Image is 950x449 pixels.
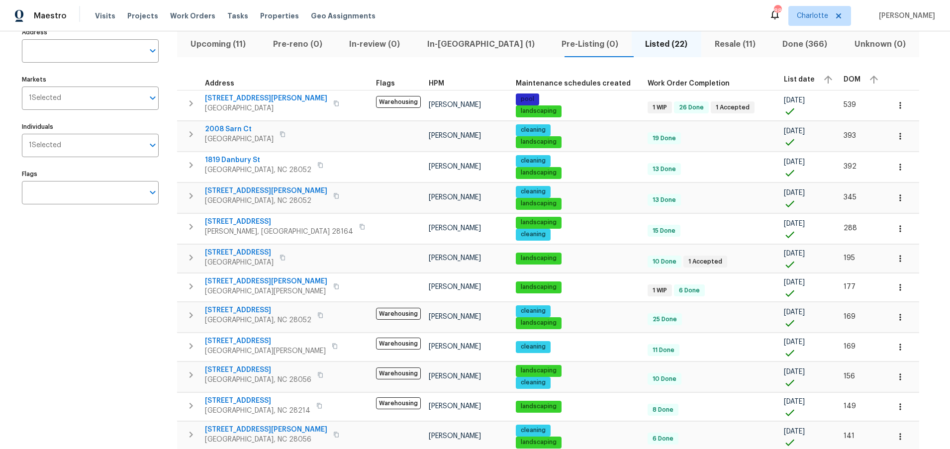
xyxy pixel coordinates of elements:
span: In-review (0) [342,37,407,51]
span: [GEOGRAPHIC_DATA] [205,134,274,144]
span: [GEOGRAPHIC_DATA], NC 28214 [205,406,310,416]
span: [GEOGRAPHIC_DATA], NC 28056 [205,375,311,385]
span: cleaning [517,307,550,315]
span: Visits [95,11,115,21]
span: [DATE] [784,159,805,166]
span: landscaping [517,199,561,208]
span: [DATE] [784,250,805,257]
div: 88 [774,6,781,16]
span: [STREET_ADDRESS][PERSON_NAME] [205,425,327,435]
span: [PERSON_NAME] [429,101,481,108]
span: Maestro [34,11,67,21]
span: [DATE] [784,97,805,104]
span: Properties [260,11,299,21]
span: [PERSON_NAME] [429,255,481,262]
span: 10 Done [649,258,680,266]
span: [PERSON_NAME], [GEOGRAPHIC_DATA] 28164 [205,227,353,237]
span: [PERSON_NAME] [429,313,481,320]
span: landscaping [517,107,561,115]
span: [STREET_ADDRESS] [205,217,353,227]
span: 156 [844,373,855,380]
span: cleaning [517,126,550,134]
span: [PERSON_NAME] [429,433,481,440]
span: 177 [844,283,855,290]
span: 1 Accepted [684,258,726,266]
span: 141 [844,433,855,440]
span: 8 Done [649,406,677,414]
span: Resale (11) [707,37,763,51]
label: Address [22,29,159,35]
span: 195 [844,255,855,262]
span: 169 [844,313,855,320]
span: 13 Done [649,196,680,204]
span: Upcoming (11) [183,37,253,51]
span: Address [205,80,234,87]
span: [STREET_ADDRESS] [205,396,310,406]
span: Warehousing [376,308,421,320]
span: 392 [844,163,856,170]
span: landscaping [517,283,561,291]
span: Geo Assignments [311,11,376,21]
span: [PERSON_NAME] [429,373,481,380]
span: 149 [844,403,856,410]
label: Individuals [22,124,159,130]
span: Pre-Listing (0) [554,37,626,51]
span: 1819 Danbury St [205,155,311,165]
span: [PERSON_NAME] [429,403,481,410]
span: [STREET_ADDRESS] [205,248,274,258]
span: 1 WIP [649,286,671,295]
span: [STREET_ADDRESS][PERSON_NAME] [205,276,327,286]
span: [DATE] [784,220,805,227]
span: HPM [429,80,444,87]
span: cleaning [517,426,550,435]
span: [STREET_ADDRESS][PERSON_NAME] [205,186,327,196]
span: [GEOGRAPHIC_DATA], NC 28056 [205,435,327,445]
span: Listed (22) [638,37,695,51]
span: [PERSON_NAME] [429,283,481,290]
span: Pre-reno (0) [265,37,329,51]
span: cleaning [517,230,550,239]
span: List date [784,76,815,83]
span: landscaping [517,218,561,227]
span: 345 [844,194,856,201]
span: pool [517,95,538,103]
span: [PERSON_NAME] [875,11,935,21]
span: Unknown (0) [847,37,913,51]
span: [DATE] [784,339,805,346]
span: 15 Done [649,227,679,235]
span: 6 Done [649,435,677,443]
span: 19 Done [649,134,680,143]
span: 10 Done [649,375,680,383]
span: [STREET_ADDRESS] [205,365,311,375]
span: [DATE] [784,368,805,375]
span: [STREET_ADDRESS] [205,305,311,315]
span: landscaping [517,319,561,327]
span: Tasks [227,12,248,19]
span: [GEOGRAPHIC_DATA] [205,103,327,113]
span: cleaning [517,157,550,165]
span: [GEOGRAPHIC_DATA][PERSON_NAME] [205,286,327,296]
span: [PERSON_NAME] [429,194,481,201]
button: Open [146,91,160,105]
span: 13 Done [649,165,680,174]
span: Flags [376,80,395,87]
span: landscaping [517,366,561,375]
span: 288 [844,225,857,232]
span: 6 Done [675,286,704,295]
span: Warehousing [376,338,421,350]
span: 169 [844,343,855,350]
span: 26 Done [675,103,708,112]
span: [PERSON_NAME] [429,163,481,170]
span: [PERSON_NAME] [429,343,481,350]
span: [GEOGRAPHIC_DATA] [205,258,274,268]
span: Warehousing [376,96,421,108]
span: [STREET_ADDRESS] [205,336,326,346]
span: 539 [844,101,856,108]
span: [PERSON_NAME] [429,225,481,232]
span: 1 Selected [29,94,61,102]
span: 2008 Sarn Ct [205,124,274,134]
span: [DATE] [784,398,805,405]
span: Warehousing [376,367,421,379]
span: cleaning [517,378,550,387]
button: Open [146,138,160,152]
